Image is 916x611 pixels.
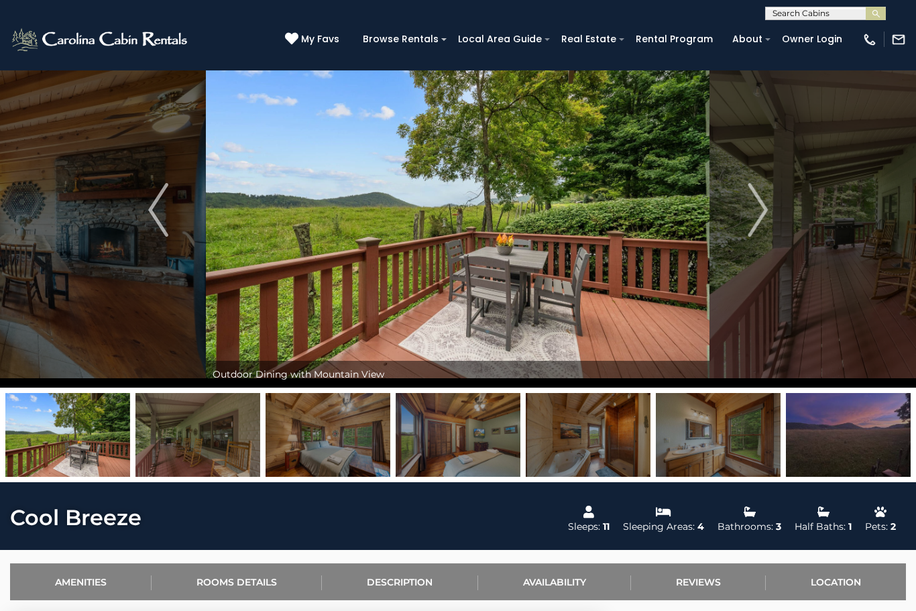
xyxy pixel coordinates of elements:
[631,563,766,600] a: Reviews
[10,563,152,600] a: Amenities
[266,393,390,477] img: 169112842
[322,563,477,600] a: Description
[786,393,911,477] img: 169034397
[726,29,769,50] a: About
[5,393,130,477] img: 169112855
[10,26,191,53] img: White-1-2.png
[451,29,549,50] a: Local Area Guide
[285,32,343,47] a: My Favs
[206,361,709,388] div: Outdoor Dining with Mountain View
[710,32,805,388] button: Next
[862,32,877,47] img: phone-regular-white.png
[152,563,322,600] a: Rooms Details
[478,563,631,600] a: Availability
[891,32,906,47] img: mail-regular-white.png
[301,32,339,46] span: My Favs
[148,183,168,237] img: arrow
[111,32,206,388] button: Previous
[555,29,623,50] a: Real Estate
[396,393,520,477] img: 169112843
[356,29,445,50] a: Browse Rentals
[526,393,650,477] img: 169112845
[766,563,906,600] a: Location
[135,393,260,477] img: 169112852
[775,29,849,50] a: Owner Login
[629,29,720,50] a: Rental Program
[748,183,768,237] img: arrow
[656,393,781,477] img: 169112844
